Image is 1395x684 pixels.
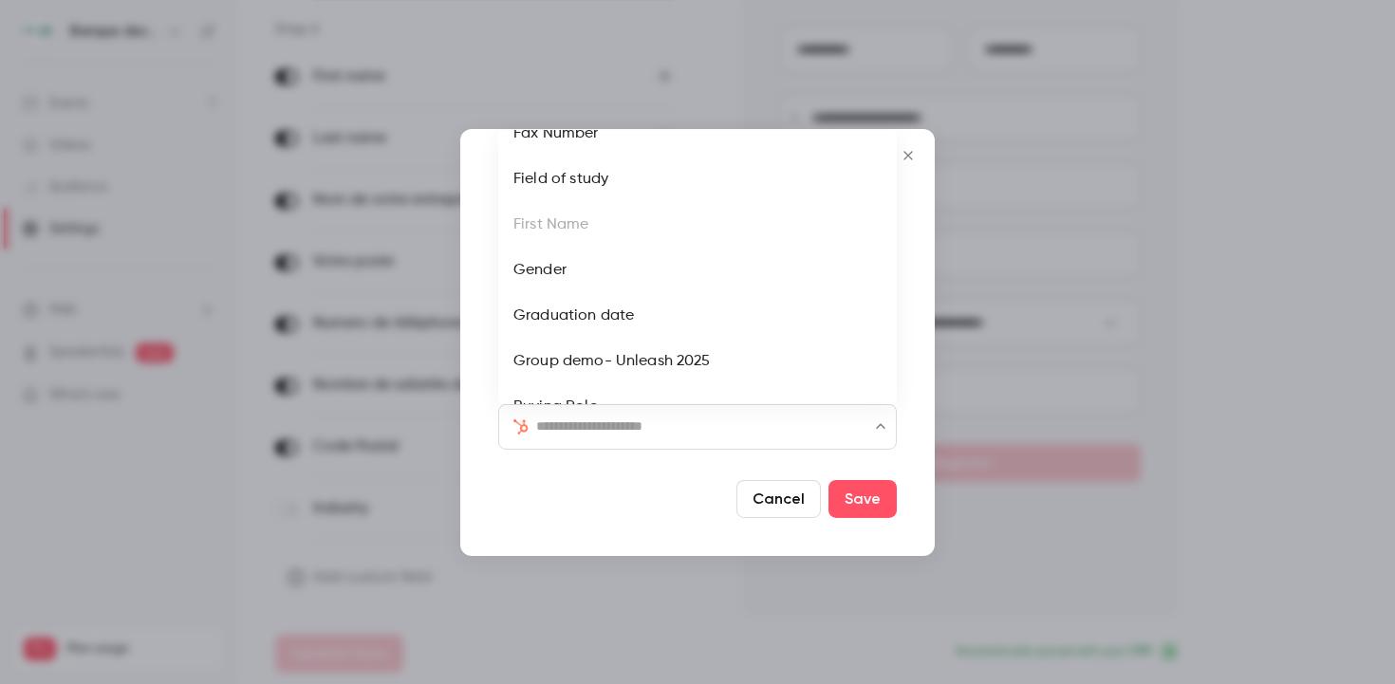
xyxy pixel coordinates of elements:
[498,248,897,293] li: Gender
[736,480,821,518] button: Cancel
[498,157,897,202] li: Field of study
[828,480,897,518] button: Save
[498,111,897,157] li: Fax Number
[498,339,897,384] li: Group demo- Unleash 2025
[498,384,897,430] li: Buying Role
[498,293,897,339] li: Graduation date
[889,136,927,174] button: Close
[871,417,890,436] button: Close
